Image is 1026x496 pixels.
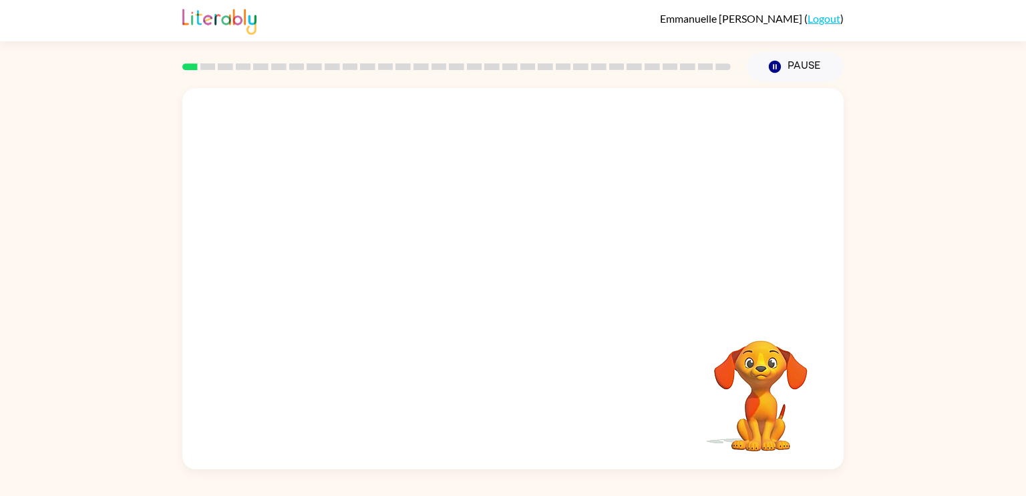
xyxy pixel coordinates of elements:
span: Emmanuelle [PERSON_NAME] [660,12,804,25]
button: Pause [747,51,844,82]
video: Your browser must support playing .mp4 files to use Literably. Please try using another browser. [694,320,828,453]
img: Literably [182,5,256,35]
div: ( ) [660,12,844,25]
a: Logout [808,12,840,25]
